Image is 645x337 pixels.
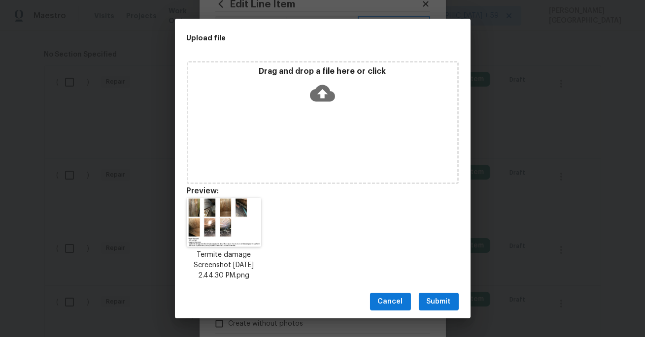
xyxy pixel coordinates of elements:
[370,293,411,311] button: Cancel
[188,66,457,77] p: Drag and drop a file here or click
[419,293,459,311] button: Submit
[187,32,414,43] h2: Upload file
[427,296,451,308] span: Submit
[187,198,262,247] img: AZgay1e1NrOeAAAAAElFTkSuQmCC
[378,296,403,308] span: Cancel
[187,250,262,281] p: Termite damage Screenshot [DATE] 2.44.30 PM.png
